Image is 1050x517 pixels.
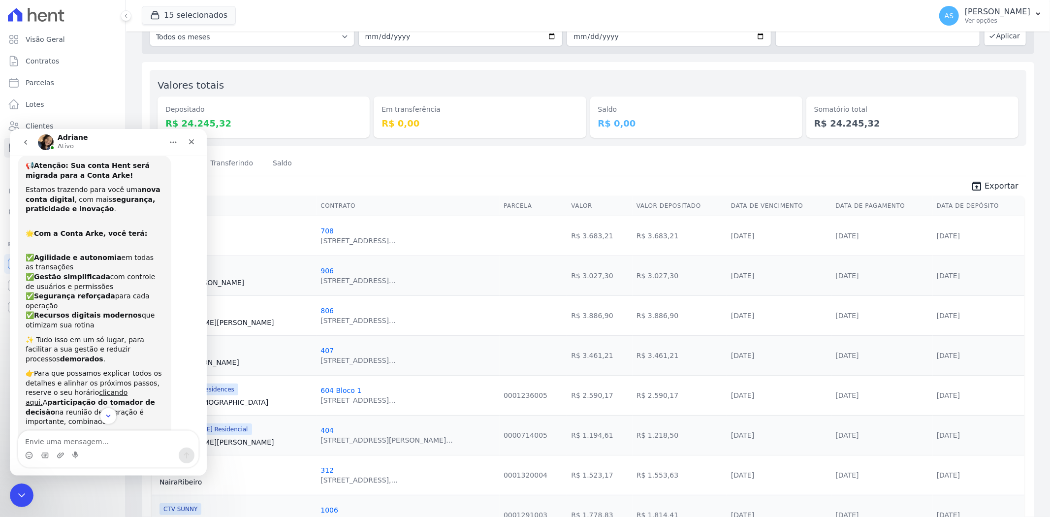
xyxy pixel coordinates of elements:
[63,323,70,330] button: Start recording
[835,391,859,399] a: [DATE]
[16,240,154,298] div: 👉Para que possamos explicar todos os detalhes e alinhar os próximos passos, reserve o seu horário...
[937,391,960,399] a: [DATE]
[320,355,395,365] div: [STREET_ADDRESS]...
[24,100,137,108] b: Com a Conta Arke, você terá:
[8,26,161,381] div: 📢Atenção: Sua conta Hent será migrada para a Conta Arke!Estamos trazendo para você umanova conta ...
[169,319,185,334] button: Enviar mensagem…
[567,455,633,495] td: R$ 1.523,17
[4,116,122,136] a: Clientes
[937,232,960,240] a: [DATE]
[159,238,313,248] a: IsnardJunior
[24,163,105,171] b: Segurança reforçada
[567,216,633,256] td: R$ 3.683,21
[320,276,395,286] div: [STREET_ADDRESS]...
[24,182,132,190] b: Recursos digitais modernos
[731,391,754,399] a: [DATE]
[633,196,727,216] th: Valor Depositado
[567,256,633,295] td: R$ 3.027,30
[90,279,107,295] button: Scroll to bottom
[382,104,578,115] dt: Em transferência
[835,352,859,359] a: [DATE]
[985,180,1018,192] span: Exportar
[142,6,236,25] button: 15 selecionados
[4,160,122,179] a: Transferências
[26,121,53,131] span: Clientes
[4,203,122,223] a: Negativação
[4,138,122,158] a: Minha Carteira
[633,216,727,256] td: R$ 3.683,21
[159,477,313,487] a: NairaRibeiro
[320,236,395,246] div: [STREET_ADDRESS]...
[47,323,55,330] button: Carregar anexo
[16,57,151,74] b: nova conta digital
[165,117,362,130] dd: R$ 24.245,32
[598,117,795,130] dd: R$ 0,00
[26,99,44,109] span: Lotes
[16,206,154,235] div: ✨ Tudo isso em um só lugar, para facilitar a sua gestão e reduzir processos .
[320,395,395,405] div: [STREET_ADDRESS]...
[971,180,983,192] i: unarchive
[320,267,334,275] a: 906
[4,254,122,274] a: Recebíveis
[633,455,727,495] td: R$ 1.553,63
[4,276,122,295] a: Conta Hent
[26,34,65,44] span: Visão Geral
[567,375,633,415] td: R$ 2.590,17
[16,56,154,85] div: Estamos trazendo para você uma , com mais .
[504,471,547,479] a: 0001320004
[731,431,754,439] a: [DATE]
[500,196,567,216] th: Parcela
[567,335,633,375] td: R$ 3.461,21
[633,256,727,295] td: R$ 3.027,30
[320,475,398,485] div: [STREET_ADDRESS],...
[320,347,334,355] a: 407
[965,17,1030,25] p: Ver opções
[24,144,100,152] b: Gestão simplificada
[320,506,338,514] a: 1006
[731,312,754,320] a: [DATE]
[567,196,633,216] th: Valor
[152,196,317,216] th: Cliente
[159,357,313,367] a: Moshe[PERSON_NAME]
[10,129,207,476] iframe: Intercom live chat
[937,312,960,320] a: [DATE]
[16,269,145,287] b: participação do tomador de decisão
[159,437,313,447] a: [PERSON_NAME][PERSON_NAME]
[24,125,112,132] b: Agilidade e autonomia
[504,391,547,399] a: 0001236005
[16,32,140,50] b: Atenção: Sua conta Hent será migrada para a Conta Arke!
[320,316,395,325] div: [STREET_ADDRESS]...
[633,415,727,455] td: R$ 1.218,50
[8,302,189,319] textarea: Envie uma mensagem...
[931,2,1050,30] button: AS [PERSON_NAME] Ver opções
[8,238,118,250] div: Plataformas
[835,431,859,439] a: [DATE]
[159,278,313,288] a: Denilsio[PERSON_NAME]
[731,232,754,240] a: [DATE]
[320,387,361,394] a: 604 Bloco 1
[16,90,154,109] div: 🌟
[963,180,1026,194] a: unarchive Exportar
[937,431,960,439] a: [DATE]
[814,117,1011,130] dd: R$ 24.245,32
[50,226,94,234] b: demorados
[835,272,859,280] a: [DATE]
[320,227,334,235] a: 708
[4,30,122,49] a: Visão Geral
[159,503,201,515] span: CTV SUNNY
[31,323,39,330] button: Seletor de Gif
[633,335,727,375] td: R$ 3.461,21
[16,114,154,201] div: ✅ em todas as transações ✅ com controle de usuários e permissões ✅ para cada operação ✅ que otimi...
[4,73,122,93] a: Parcelas
[4,95,122,114] a: Lotes
[159,318,313,327] a: [PERSON_NAME][PERSON_NAME]
[945,12,954,19] span: AS
[15,323,23,330] button: Seletor de emoji
[159,397,313,407] a: Deuliane[DEMOGRAPHIC_DATA]
[731,272,754,280] a: [DATE]
[937,272,960,280] a: [DATE]
[4,51,122,71] a: Contratos
[835,471,859,479] a: [DATE]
